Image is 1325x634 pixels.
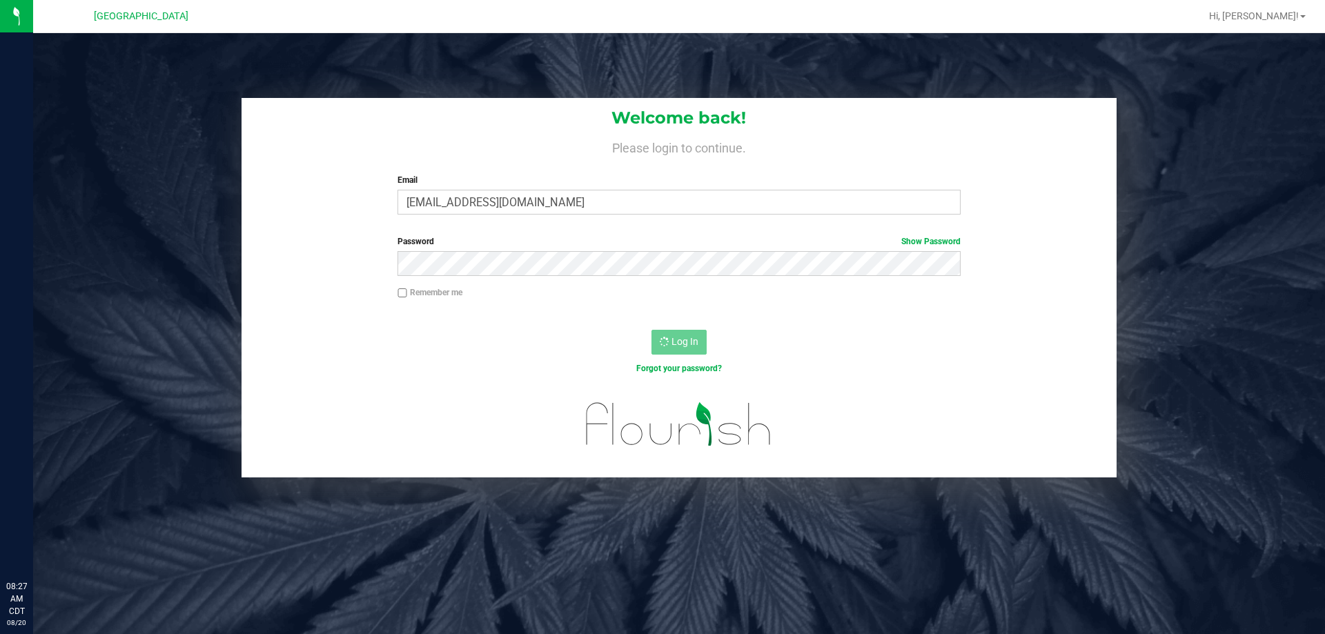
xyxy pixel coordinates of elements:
[94,10,188,22] span: [GEOGRAPHIC_DATA]
[397,174,960,186] label: Email
[569,389,788,459] img: flourish_logo.svg
[671,336,698,347] span: Log In
[901,237,961,246] a: Show Password
[651,330,707,355] button: Log In
[397,237,434,246] span: Password
[6,580,27,617] p: 08:27 AM CDT
[242,138,1117,155] h4: Please login to continue.
[1209,10,1299,21] span: Hi, [PERSON_NAME]!
[6,617,27,628] p: 08/20
[636,364,722,373] a: Forgot your password?
[397,288,407,298] input: Remember me
[242,109,1117,127] h1: Welcome back!
[397,286,462,299] label: Remember me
